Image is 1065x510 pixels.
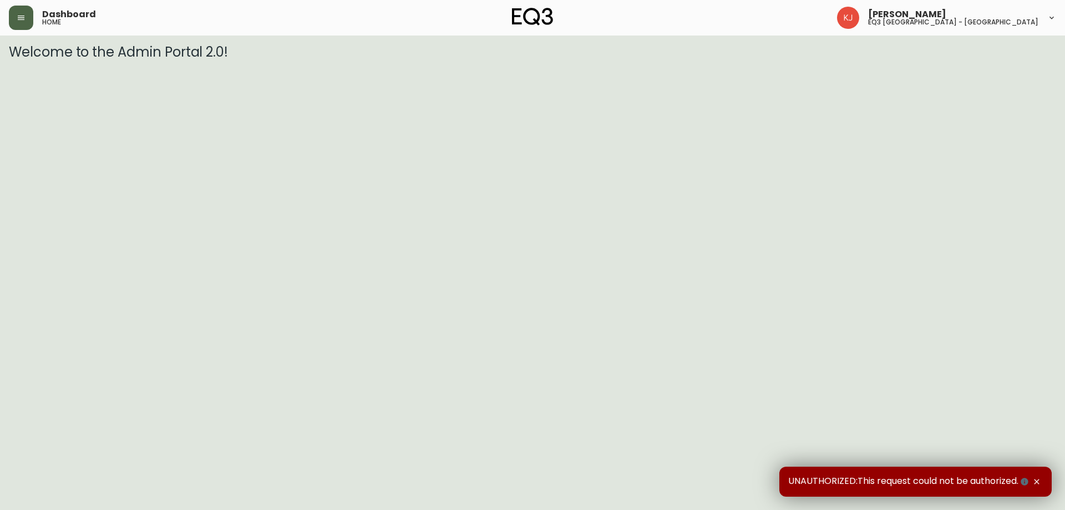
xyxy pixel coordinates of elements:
[868,19,1038,26] h5: eq3 [GEOGRAPHIC_DATA] - [GEOGRAPHIC_DATA]
[868,10,946,19] span: [PERSON_NAME]
[42,19,61,26] h5: home
[512,8,553,26] img: logo
[788,476,1031,488] span: UNAUTHORIZED:This request could not be authorized.
[9,44,1056,60] h3: Welcome to the Admin Portal 2.0!
[42,10,96,19] span: Dashboard
[837,7,859,29] img: 24a625d34e264d2520941288c4a55f8e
